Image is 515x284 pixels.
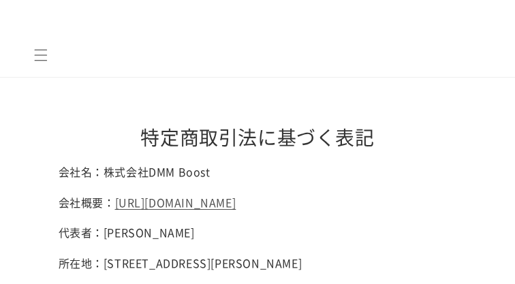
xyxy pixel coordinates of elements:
p: 代表者：[PERSON_NAME] [59,223,457,242]
summary: メニュー [26,40,56,70]
p: 所在地：[STREET_ADDRESS][PERSON_NAME] [59,253,457,273]
p: 会社名：株式会社DMM Boost [59,162,457,182]
p: 会社概要： [59,193,457,212]
h1: 特定商取引法に基づく表記 [59,125,457,149]
a: [URL][DOMAIN_NAME] [115,194,236,210]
